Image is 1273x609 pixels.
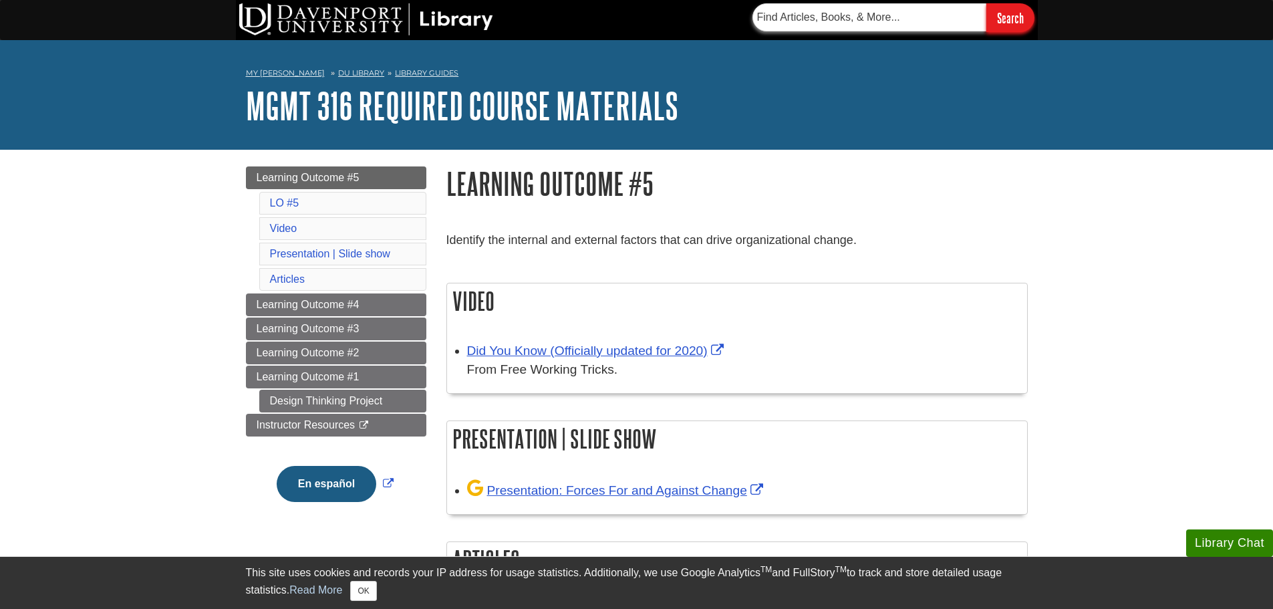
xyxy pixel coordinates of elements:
[270,197,299,209] a: LO #5
[246,565,1028,601] div: This site uses cookies and records your IP address for usage statistics. Additionally, we use Goo...
[447,283,1027,319] h2: Video
[350,581,376,601] button: Close
[273,478,397,489] a: Link opens in new window
[246,293,426,316] a: Learning Outcome #4
[338,68,384,78] a: DU Library
[467,344,727,358] a: Link opens in new window
[257,371,360,382] span: Learning Outcome #1
[246,366,426,388] a: Learning Outcome #1
[270,273,305,285] a: Articles
[760,565,772,574] sup: TM
[246,342,426,364] a: Learning Outcome #2
[1186,529,1273,557] button: Library Chat
[257,299,360,310] span: Learning Outcome #4
[257,347,360,358] span: Learning Outcome #2
[395,68,458,78] a: Library Guides
[246,68,325,79] a: My [PERSON_NAME]
[467,483,766,497] a: Link opens in new window
[246,166,426,189] a: Learning Outcome #5
[277,466,376,502] button: En español
[289,584,342,596] a: Read More
[752,3,1034,32] form: Searches DU Library's articles, books, and more
[246,414,426,437] a: Instructor Resources
[259,390,426,412] a: Design Thinking Project
[257,172,360,183] span: Learning Outcome #5
[986,3,1034,32] input: Search
[246,64,1028,86] nav: breadcrumb
[467,360,1020,380] div: From Free Working Tricks.
[835,565,847,574] sup: TM
[239,3,493,35] img: DU Library
[270,248,390,259] a: Presentation | Slide show
[270,223,297,234] a: Video
[358,421,370,430] i: This link opens in a new window
[257,323,360,334] span: Learning Outcome #3
[447,421,1027,457] h2: Presentation | Slide show
[446,166,1028,201] h1: Learning Outcome #5
[246,318,426,340] a: Learning Outcome #3
[246,85,678,126] a: MGMT 316 Required Course Materials
[752,3,986,31] input: Find Articles, Books, & More...
[246,166,426,525] div: Guide Page Menu
[446,233,857,247] span: Identify the internal and external factors that can drive organizational change.
[447,542,1027,578] h2: Articles
[257,419,356,431] span: Instructor Resources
